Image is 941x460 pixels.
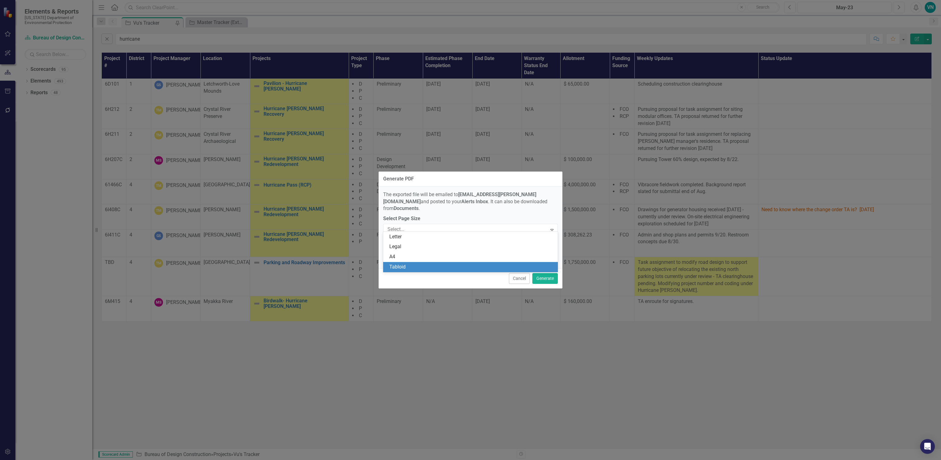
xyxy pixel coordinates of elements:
[920,439,935,454] div: Open Intercom Messenger
[383,176,414,182] div: Generate PDF
[389,264,554,271] div: Tabloid
[383,192,547,212] span: The exported file will be emailed to and posted to your . It can also be downloaded from .
[461,199,488,204] strong: Alerts Inbox
[383,192,536,204] strong: [EMAIL_ADDRESS][PERSON_NAME][DOMAIN_NAME]
[389,253,554,260] div: A4
[532,273,558,284] button: Generate
[389,243,554,250] div: Legal
[394,205,419,211] strong: Documents
[383,215,558,222] label: Select Page Size
[509,273,530,284] button: Cancel
[389,233,554,240] div: Letter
